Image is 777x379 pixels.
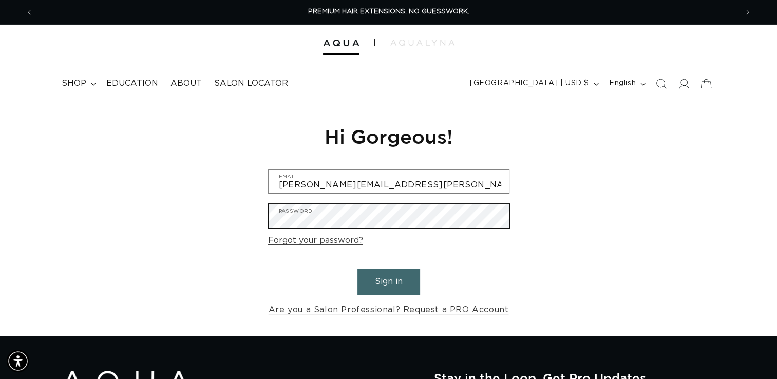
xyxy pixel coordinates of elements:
[269,170,509,193] input: Email
[55,72,100,95] summary: shop
[390,40,454,46] img: aqualyna.com
[650,72,672,95] summary: Search
[18,3,41,22] button: Previous announcement
[323,40,359,47] img: Aqua Hair Extensions
[214,78,288,89] span: Salon Locator
[357,269,420,295] button: Sign in
[464,74,603,93] button: [GEOGRAPHIC_DATA] | USD $
[208,72,294,95] a: Salon Locator
[470,78,589,89] span: [GEOGRAPHIC_DATA] | USD $
[62,78,86,89] span: shop
[268,124,509,149] h1: Hi Gorgeous!
[609,78,636,89] span: English
[7,350,29,372] div: Accessibility Menu
[106,78,158,89] span: Education
[100,72,164,95] a: Education
[308,8,469,15] span: PREMIUM HAIR EXTENSIONS. NO GUESSWORK.
[164,72,208,95] a: About
[736,3,759,22] button: Next announcement
[269,302,509,317] a: Are you a Salon Professional? Request a PRO Account
[641,268,777,379] iframe: Chat Widget
[268,233,363,248] a: Forgot your password?
[603,74,650,93] button: English
[170,78,202,89] span: About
